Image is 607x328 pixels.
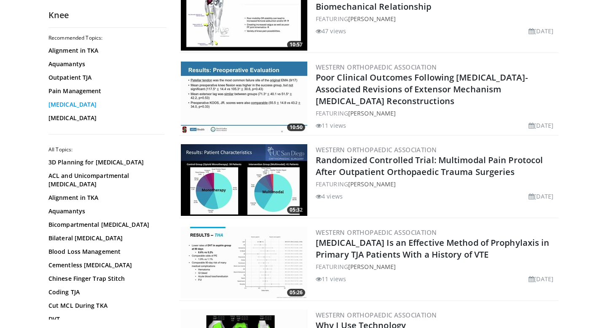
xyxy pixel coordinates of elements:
[316,274,346,283] li: 11 views
[529,121,553,130] li: [DATE]
[48,234,162,242] a: Bilateral [MEDICAL_DATA]
[316,63,437,71] a: Western Orthopaedic Association
[48,73,162,82] a: Outpatient TJA
[529,27,553,35] li: [DATE]
[48,35,164,41] h2: Recommended Topics:
[348,180,396,188] a: [PERSON_NAME]
[316,154,543,177] a: Randomized Controlled Trial: Multimodal Pain Protocol After Outpatient Orthopaedic Trauma Surgeries
[316,262,557,271] div: FEATURING
[181,144,307,216] img: e46116f7-ee5d-4342-97bf-9e70fac83bcf.300x170_q85_crop-smart_upscale.jpg
[48,207,162,215] a: Aquamantys
[48,60,162,68] a: Aquamantys
[181,62,307,133] img: b97f3ed8-2ebe-473e-92c1-7a4e387d9769.300x170_q85_crop-smart_upscale.jpg
[48,301,162,310] a: Cut MCL During TKA
[48,315,162,323] a: DVT
[48,114,162,122] a: [MEDICAL_DATA]
[48,46,162,55] a: Alignment in TKA
[48,100,162,109] a: [MEDICAL_DATA]
[287,41,305,48] span: 10:57
[48,172,162,188] a: ACL and Unicompartmental [MEDICAL_DATA]
[316,180,557,188] div: FEATURING
[48,288,162,296] a: Coding TJA
[316,192,343,201] li: 4 views
[316,237,550,260] a: [MEDICAL_DATA] Is an Effective Method of Prophylaxis in Primary TJA Patients With a History of VTE
[348,263,396,271] a: [PERSON_NAME]
[316,228,437,237] a: Western Orthopaedic Association
[48,194,162,202] a: Alignment in TKA
[181,227,307,298] a: 05:26
[529,274,553,283] li: [DATE]
[316,121,346,130] li: 11 views
[316,109,557,118] div: FEATURING
[48,146,164,153] h2: All Topics:
[316,14,557,23] div: FEATURING
[48,247,162,256] a: Blood Loss Management
[48,87,162,95] a: Pain Management
[287,206,305,214] span: 05:32
[287,289,305,296] span: 05:26
[181,62,307,133] a: 10:50
[316,27,346,35] li: 47 views
[348,15,396,23] a: [PERSON_NAME]
[316,311,437,319] a: Western Orthopaedic Association
[316,72,528,107] a: Poor Clinical Outcomes Following [MEDICAL_DATA]-Associated Revisions of Extensor Mechanism [MEDIC...
[181,227,307,298] img: d61cac32-414c-4499-bfef-b1a580b794ff.300x170_q85_crop-smart_upscale.jpg
[529,192,553,201] li: [DATE]
[48,220,162,229] a: Bicompartmental [MEDICAL_DATA]
[316,145,437,154] a: Western Orthopaedic Association
[348,109,396,117] a: [PERSON_NAME]
[48,274,162,283] a: Chinese Finger Trap Stitch
[48,261,162,269] a: Cementless [MEDICAL_DATA]
[181,144,307,216] a: 05:32
[48,158,162,167] a: 3D Planning for [MEDICAL_DATA]
[287,124,305,131] span: 10:50
[48,10,167,21] h2: Knee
